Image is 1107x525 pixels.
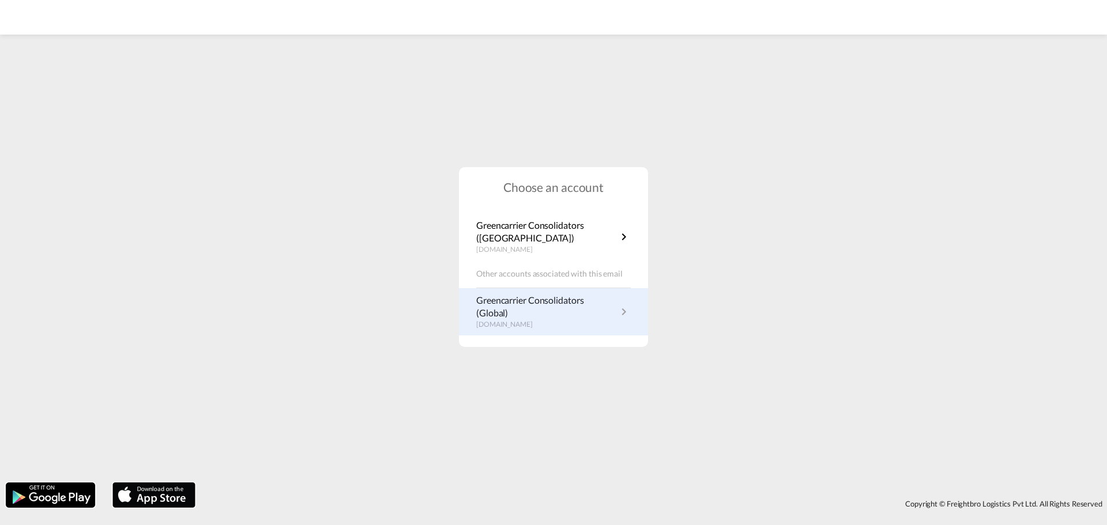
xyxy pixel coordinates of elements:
md-icon: icon-chevron-right [617,305,631,319]
p: Other accounts associated with this email [476,268,631,280]
p: Greencarrier Consolidators ([GEOGRAPHIC_DATA]) [476,219,617,245]
a: Greencarrier Consolidators ([GEOGRAPHIC_DATA])[DOMAIN_NAME] [476,219,631,255]
img: apple.png [111,481,197,509]
p: [DOMAIN_NAME] [476,245,617,255]
img: google.png [5,481,96,509]
p: Greencarrier Consolidators (Global) [476,294,617,320]
md-icon: icon-chevron-right [617,230,631,244]
h1: Choose an account [459,179,648,195]
div: Copyright © Freightbro Logistics Pvt Ltd. All Rights Reserved [201,494,1107,513]
p: [DOMAIN_NAME] [476,320,617,330]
